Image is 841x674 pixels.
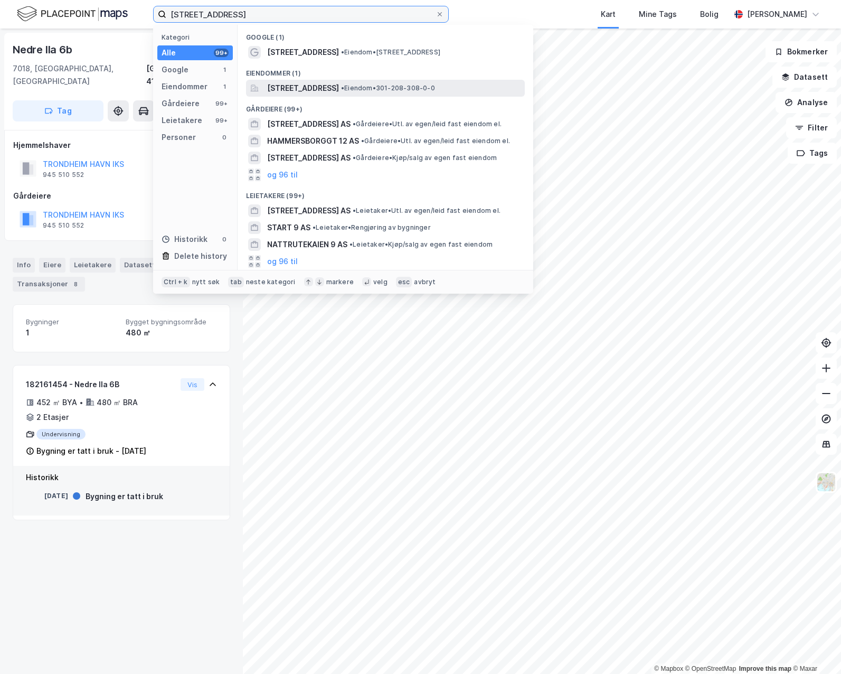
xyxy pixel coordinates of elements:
span: [STREET_ADDRESS] AS [267,152,351,164]
div: Kategori [162,33,233,41]
div: Kart [601,8,616,21]
div: Leietakere (99+) [238,183,533,202]
span: Leietaker • Rengjøring av bygninger [313,223,431,232]
div: avbryt [414,278,436,286]
div: 945 510 552 [43,171,84,179]
a: Improve this map [739,665,791,672]
div: Ctrl + k [162,277,190,287]
button: og 96 til [267,168,298,181]
div: 452 ㎡ BYA [36,396,77,409]
div: tab [228,277,244,287]
span: [STREET_ADDRESS] AS [267,204,351,217]
div: 8 [70,279,81,289]
div: Mine Tags [639,8,677,21]
div: velg [373,278,388,286]
div: 7018, [GEOGRAPHIC_DATA], [GEOGRAPHIC_DATA] [13,62,146,88]
a: Mapbox [654,665,683,672]
div: 99+ [214,49,229,57]
span: • [313,223,316,231]
button: og 96 til [267,255,298,268]
button: Tag [13,100,103,121]
div: Google (1) [238,25,533,44]
div: Gårdeiere [13,190,230,202]
div: 99+ [214,116,229,125]
span: Gårdeiere • Utl. av egen/leid fast eiendom el. [361,137,510,145]
img: logo.f888ab2527a4732fd821a326f86c7f29.svg [17,5,128,23]
div: Delete history [174,250,227,263]
div: Hjemmelshaver [13,139,230,152]
div: [GEOGRAPHIC_DATA], 416/253 [146,62,230,88]
div: 182161454 - Nedre Ila 6B [26,378,176,391]
div: 480 ㎡ BRA [97,396,138,409]
a: OpenStreetMap [685,665,736,672]
div: 2 Etasjer [36,411,69,424]
button: Datasett [772,67,837,88]
div: neste kategori [246,278,296,286]
input: Søk på adresse, matrikkel, gårdeiere, leietakere eller personer [166,6,436,22]
div: 945 510 552 [43,221,84,230]
span: Leietaker • Kjøp/salg av egen fast eiendom [349,240,493,249]
div: nytt søk [192,278,220,286]
span: • [353,154,356,162]
div: [DATE] [26,491,68,501]
span: [STREET_ADDRESS] [267,46,339,59]
span: Leietaker • Utl. av egen/leid fast eiendom el. [353,207,500,215]
div: 1 [220,65,229,74]
div: 1 [26,326,117,339]
span: [STREET_ADDRESS] [267,82,339,95]
span: Gårdeiere • Utl. av egen/leid fast eiendom el. [353,120,502,128]
div: 1 [220,82,229,91]
span: • [353,120,356,128]
div: 99+ [214,99,229,108]
div: Transaksjoner [13,277,85,292]
span: Bygninger [26,317,117,326]
div: Datasett [120,258,159,273]
div: markere [326,278,354,286]
div: Info [13,258,35,273]
div: Bolig [700,8,719,21]
div: Leietakere [70,258,116,273]
div: Nedre Ila 6b [13,41,74,58]
div: Bygning er tatt i bruk [86,490,163,503]
span: • [341,84,344,92]
button: Analyse [776,92,837,113]
div: Leietakere [162,114,202,127]
span: • [353,207,356,214]
div: Google [162,63,188,76]
div: Gårdeiere [162,97,200,110]
button: Filter [786,117,837,138]
button: Vis [181,378,204,391]
div: esc [396,277,412,287]
button: Tags [788,143,837,164]
div: Gårdeiere (99+) [238,97,533,116]
div: Eiere [39,258,65,273]
span: Eiendom • [STREET_ADDRESS] [341,48,440,57]
div: 0 [220,133,229,142]
button: Bokmerker [766,41,837,62]
div: Bygning er tatt i bruk - [DATE] [36,445,146,457]
span: START 9 AS [267,221,310,234]
div: 0 [220,235,229,244]
span: Bygget bygningsområde [126,317,217,326]
iframe: Chat Widget [788,623,841,674]
img: Z [816,472,836,492]
span: • [341,48,344,56]
div: • [79,398,83,407]
span: Eiendom • 301-208-308-0-0 [341,84,435,92]
div: Personer [162,131,196,144]
span: HAMMERSBORGGT 12 AS [267,135,359,147]
span: [STREET_ADDRESS] AS [267,118,351,130]
div: Kontrollprogram for chat [788,623,841,674]
span: Gårdeiere • Kjøp/salg av egen fast eiendom [353,154,497,162]
span: • [361,137,364,145]
div: Historikk [26,471,217,484]
span: NATTRUTEKAIEN 9 AS [267,238,347,251]
div: [PERSON_NAME] [747,8,807,21]
span: • [349,240,353,248]
div: Eiendommer [162,80,207,93]
div: Eiendommer (1) [238,61,533,80]
div: Historikk [162,233,207,246]
div: 480 ㎡ [126,326,217,339]
div: Alle [162,46,176,59]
